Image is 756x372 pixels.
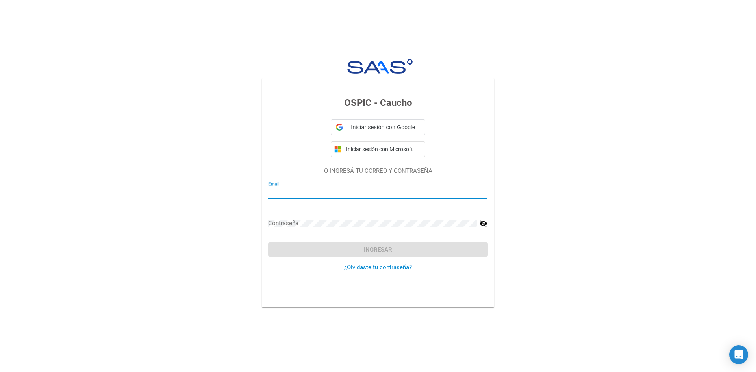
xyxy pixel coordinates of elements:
button: Ingresar [268,242,487,257]
div: Open Intercom Messenger [729,345,748,364]
h3: OSPIC - Caucho [268,96,487,110]
span: Iniciar sesión con Microsoft [345,146,422,152]
span: Ingresar [364,246,392,253]
a: ¿Olvidaste tu contraseña? [344,264,412,271]
p: O INGRESÁ TU CORREO Y CONTRASEÑA [268,167,487,176]
mat-icon: visibility_off [480,219,487,228]
div: Iniciar sesión con Google [331,119,425,135]
span: Iniciar sesión con Google [346,123,420,131]
button: Iniciar sesión con Microsoft [331,141,425,157]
